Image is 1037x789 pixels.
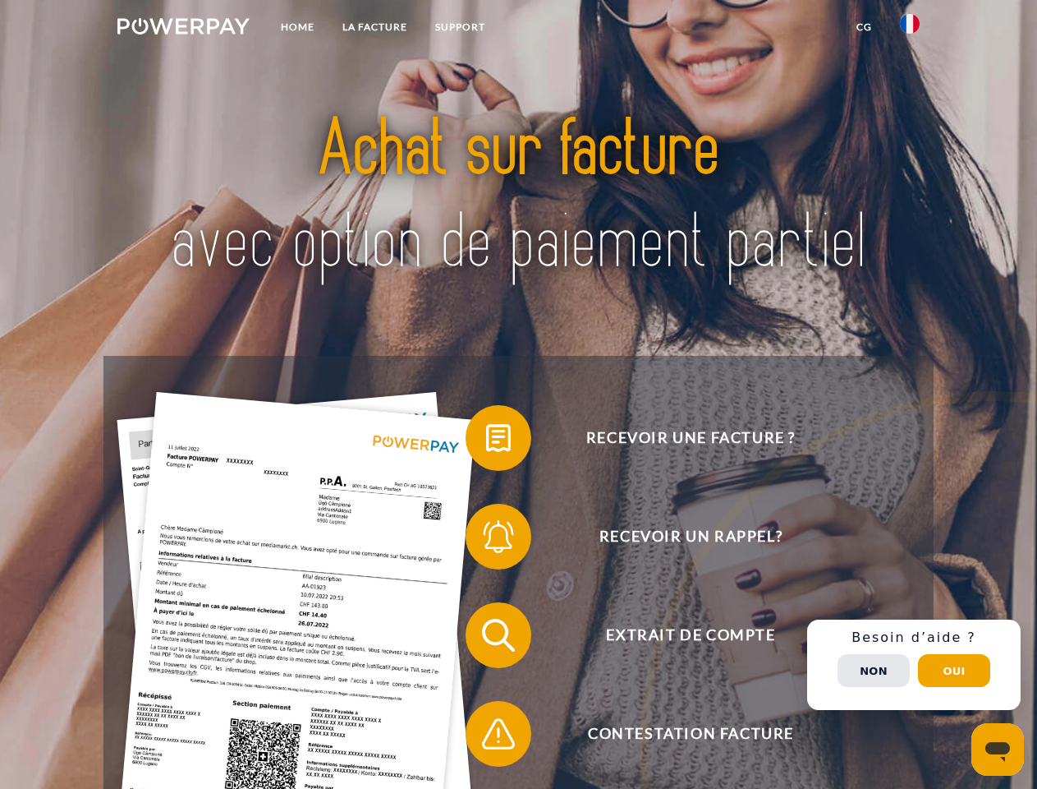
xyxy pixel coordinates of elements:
img: logo-powerpay-white.svg [117,18,250,35]
img: qb_search.svg [478,615,519,656]
iframe: Bouton de lancement de la fenêtre de messagerie [971,723,1024,776]
button: Extrait de compte [466,602,892,668]
button: Contestation Facture [466,701,892,767]
img: qb_bill.svg [478,418,519,459]
span: Recevoir une facture ? [489,405,892,471]
a: Home [267,12,328,42]
img: fr [900,14,920,34]
a: Support [421,12,499,42]
span: Extrait de compte [489,602,892,668]
span: Recevoir un rappel? [489,504,892,570]
img: qb_warning.svg [478,713,519,754]
a: CG [842,12,886,42]
button: Recevoir une facture ? [466,405,892,471]
button: Recevoir un rappel? [466,504,892,570]
img: title-powerpay_fr.svg [157,79,880,315]
span: Contestation Facture [489,701,892,767]
h3: Besoin d’aide ? [817,630,1011,646]
a: LA FACTURE [328,12,421,42]
button: Oui [918,654,990,687]
div: Schnellhilfe [807,620,1021,710]
button: Non [837,654,910,687]
img: qb_bell.svg [478,516,519,557]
